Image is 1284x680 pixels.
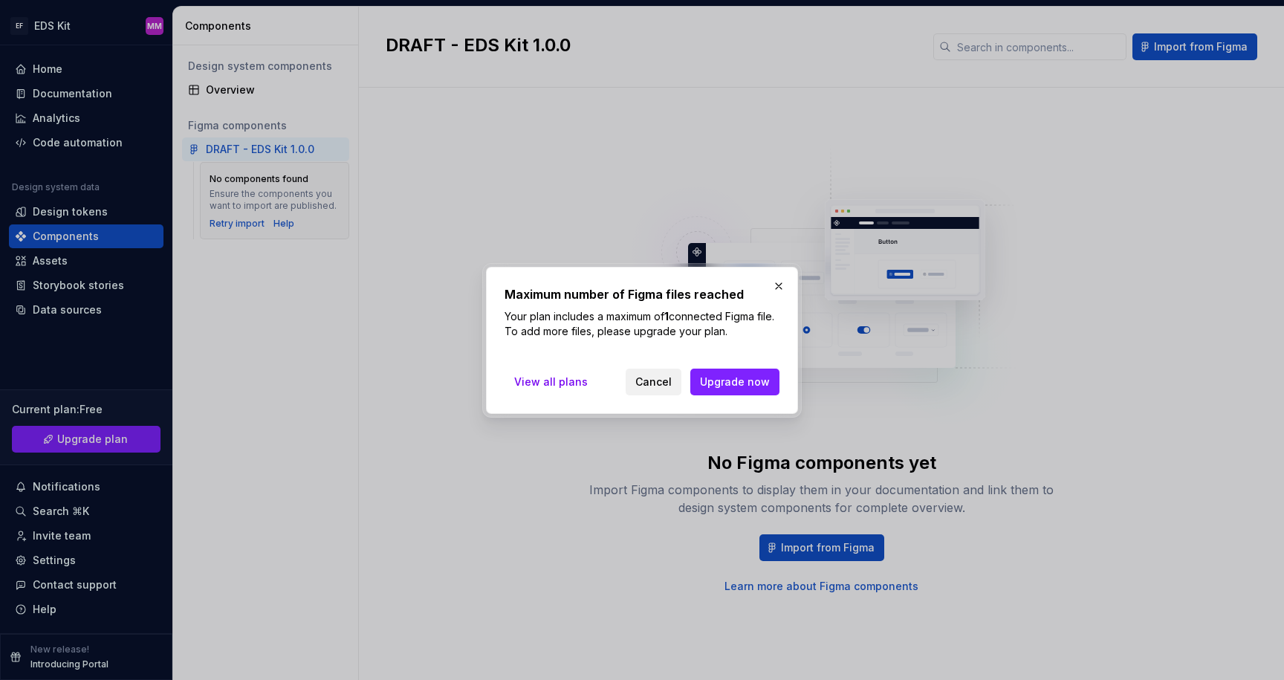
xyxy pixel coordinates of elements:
[626,369,681,395] button: Cancel
[514,375,588,389] span: View all plans
[635,375,672,389] span: Cancel
[505,285,779,303] h2: Maximum number of Figma files reached
[690,369,779,395] button: Upgrade now
[700,375,770,389] span: Upgrade now
[664,310,669,323] b: 1
[505,369,597,395] a: View all plans
[505,309,779,339] p: Your plan includes a maximum of connected Figma file. To add more files, please upgrade your plan.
